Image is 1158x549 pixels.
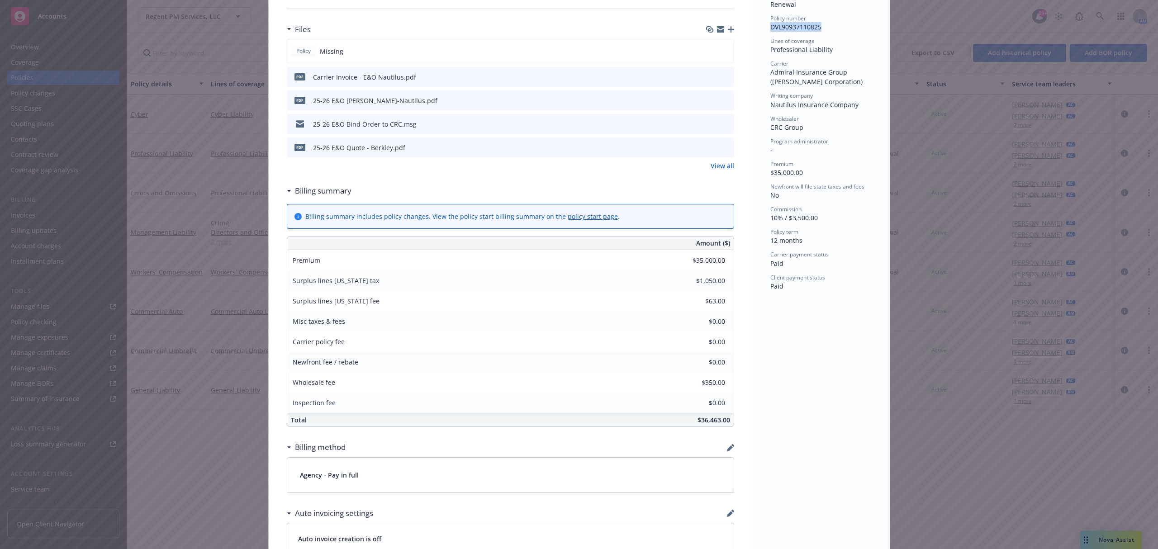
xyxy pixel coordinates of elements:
[696,238,730,248] span: Amount ($)
[770,123,803,132] span: CRC Group
[770,160,793,168] span: Premium
[770,45,872,54] div: Professional Liability
[287,185,351,197] div: Billing summary
[722,72,731,82] button: preview file
[722,119,731,129] button: preview file
[672,315,731,328] input: 0.00
[298,534,723,544] span: Auto invoice creation is off
[313,143,405,152] div: 25-26 E&O Quote - Berkley.pdf
[568,212,618,221] a: policy start page
[293,398,336,407] span: Inspection fee
[708,143,715,152] button: download file
[770,60,788,67] span: Carrier
[313,96,437,105] div: 25-26 E&O [PERSON_NAME]-Nautilus.pdf
[698,416,730,424] span: $36,463.00
[293,276,379,285] span: Surplus lines [US_STATE] tax
[672,355,731,369] input: 0.00
[293,317,345,326] span: Misc taxes & fees
[305,212,620,221] div: Billing summary includes policy changes. View the policy start billing summary on the .
[708,72,715,82] button: download file
[672,254,731,267] input: 0.00
[294,47,313,55] span: Policy
[770,259,783,268] span: Paid
[293,378,335,387] span: Wholesale fee
[708,119,715,129] button: download file
[294,73,305,80] span: pdf
[672,274,731,288] input: 0.00
[295,441,346,453] h3: Billing method
[770,100,859,109] span: Nautilus Insurance Company
[770,137,828,145] span: Program administrator
[770,146,773,154] span: -
[770,228,798,236] span: Policy term
[770,274,825,281] span: Client payment status
[708,96,715,105] button: download file
[770,115,799,123] span: Wholesaler
[291,416,307,424] span: Total
[672,376,731,389] input: 0.00
[320,47,343,56] span: Missing
[770,14,806,22] span: Policy number
[293,358,358,366] span: Newfront fee / rebate
[295,24,311,35] h3: Files
[294,97,305,104] span: pdf
[770,183,864,190] span: Newfront will file state taxes and fees
[770,191,779,199] span: No
[287,24,311,35] div: Files
[294,144,305,151] span: pdf
[711,161,734,170] a: View all
[770,282,783,290] span: Paid
[722,143,731,152] button: preview file
[313,119,417,129] div: 25-26 E&O Bind Order to CRC.msg
[287,441,346,453] div: Billing method
[293,256,320,265] span: Premium
[672,335,731,349] input: 0.00
[295,185,351,197] h3: Billing summary
[770,168,803,177] span: $35,000.00
[287,507,373,519] div: Auto invoicing settings
[770,213,818,222] span: 10% / $3,500.00
[770,92,813,99] span: Writing company
[770,37,815,45] span: Lines of coverage
[293,297,380,305] span: Surplus lines [US_STATE] fee
[770,23,821,31] span: DVL90937110825
[770,236,802,245] span: 12 months
[287,458,734,492] div: Agency - Pay in full
[313,72,416,82] div: Carrier Invoice - E&O Nautilus.pdf
[672,396,731,410] input: 0.00
[770,251,829,258] span: Carrier payment status
[295,507,373,519] h3: Auto invoicing settings
[722,96,731,105] button: preview file
[770,68,863,86] span: Admiral Insurance Group ([PERSON_NAME] Corporation)
[672,294,731,308] input: 0.00
[770,205,802,213] span: Commission
[293,337,345,346] span: Carrier policy fee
